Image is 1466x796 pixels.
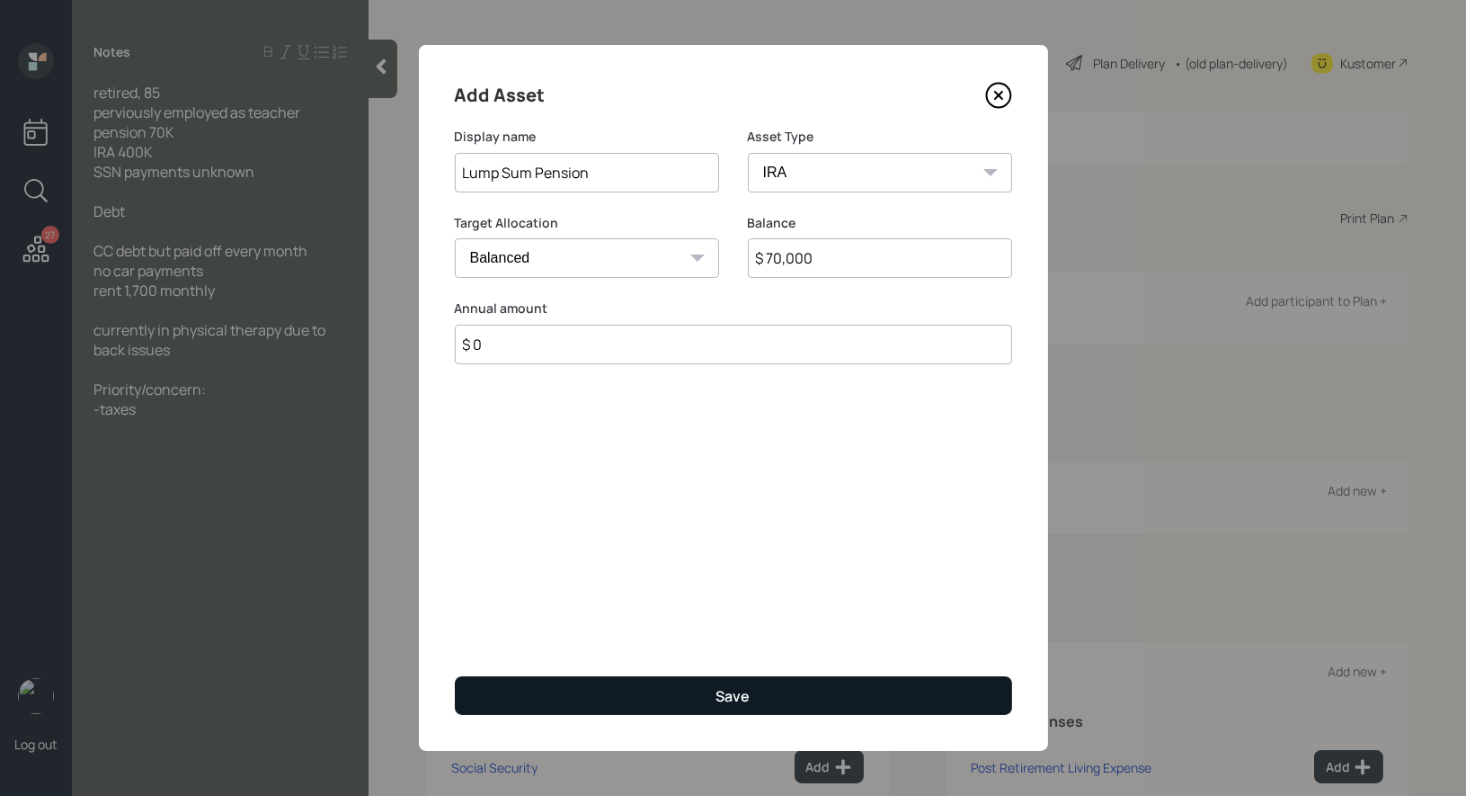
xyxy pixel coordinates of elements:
label: Asset Type [748,128,1012,146]
button: Save [455,676,1012,715]
div: Save [716,686,751,706]
h4: Add Asset [455,81,546,110]
label: Balance [748,214,1012,232]
label: Annual amount [455,300,1012,318]
label: Display name [455,128,719,146]
label: Target Allocation [455,214,719,232]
